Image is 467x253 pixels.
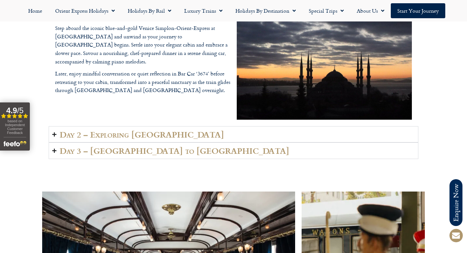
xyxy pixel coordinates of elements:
[229,3,302,18] a: Holidays by Destination
[60,146,289,155] h2: Day 3 – [GEOGRAPHIC_DATA] to [GEOGRAPHIC_DATA]
[49,3,121,18] a: Orient Express Holidays
[391,3,445,18] a: Start your Journey
[49,142,418,159] summary: Day 3 – [GEOGRAPHIC_DATA] to [GEOGRAPHIC_DATA]
[350,3,391,18] a: About Us
[55,24,230,66] p: Step aboard the iconic blue-and-gold Venice Simplon-Orient-Express at [GEOGRAPHIC_DATA] and unwin...
[3,3,464,18] nav: Menu
[121,3,178,18] a: Holidays by Rail
[22,3,49,18] a: Home
[302,3,350,18] a: Special Trips
[178,3,229,18] a: Luxury Trains
[49,126,418,142] summary: Day 2 – Exploring [GEOGRAPHIC_DATA]
[55,70,230,95] p: Later, enjoy mindful conversation or quiet reflection in Bar Car ‘3674’ before retreating to your...
[60,130,224,139] h2: Day 2 – Exploring [GEOGRAPHIC_DATA]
